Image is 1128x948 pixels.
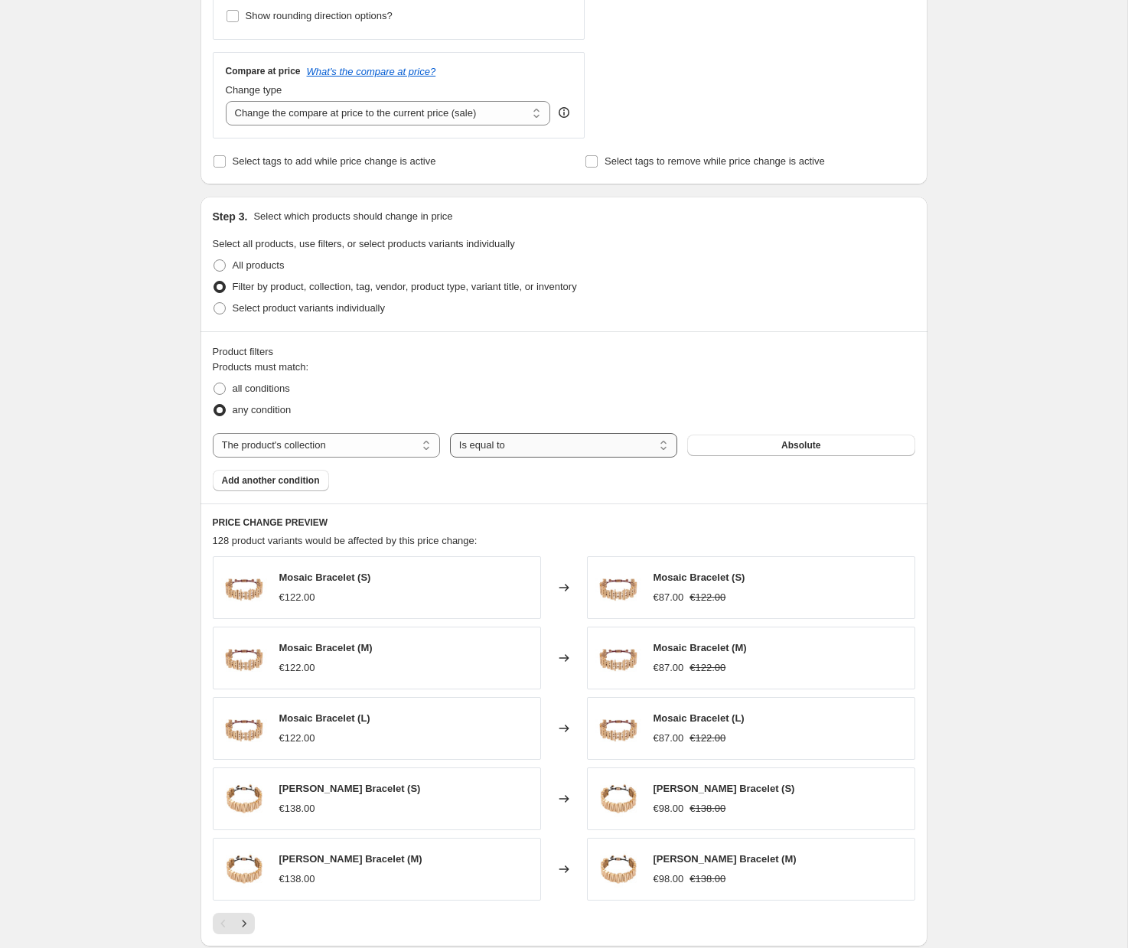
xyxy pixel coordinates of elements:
[213,516,915,529] h6: PRICE CHANGE PREVIEW
[213,238,515,249] span: Select all products, use filters, or select products variants individually
[221,565,267,611] img: 1964_80x.jpg
[654,871,684,887] div: €98.00
[595,705,641,751] img: 1964_80x.jpg
[233,302,385,314] span: Select product variants individually
[279,853,422,865] span: [PERSON_NAME] Bracelet (M)
[595,565,641,611] img: 1964_80x.jpg
[279,572,371,583] span: Mosaic Bracelet (S)
[213,470,329,491] button: Add another condition
[654,801,684,816] div: €98.00
[213,344,915,360] div: Product filters
[690,731,725,746] strike: €122.00
[654,660,684,676] div: €87.00
[279,801,315,816] div: €138.00
[605,155,825,167] span: Select tags to remove while price change is active
[654,731,684,746] div: €87.00
[279,590,315,605] div: €122.00
[690,871,725,887] strike: €138.00
[595,635,641,681] img: 1964_80x.jpg
[221,776,267,822] img: 1965_80x.jpg
[279,712,370,724] span: Mosaic Bracelet (L)
[221,705,267,751] img: 1964_80x.jpg
[213,209,248,224] h2: Step 3.
[781,439,820,451] span: Absolute
[213,361,309,373] span: Products must match:
[233,281,577,292] span: Filter by product, collection, tag, vendor, product type, variant title, or inventory
[654,712,745,724] span: Mosaic Bracelet (L)
[226,65,301,77] h3: Compare at price
[279,871,315,887] div: €138.00
[690,801,725,816] strike: €138.00
[279,642,373,653] span: Mosaic Bracelet (M)
[246,10,393,21] span: Show rounding direction options?
[595,776,641,822] img: 1965_80x.jpg
[233,155,436,167] span: Select tags to add while price change is active
[654,783,795,794] span: [PERSON_NAME] Bracelet (S)
[307,66,436,77] button: What's the compare at price?
[654,642,747,653] span: Mosaic Bracelet (M)
[595,846,641,892] img: 1965_80x.jpg
[279,783,421,794] span: [PERSON_NAME] Bracelet (S)
[221,846,267,892] img: 1965_80x.jpg
[690,660,725,676] strike: €122.00
[233,913,255,934] button: Next
[556,105,572,120] div: help
[222,474,320,487] span: Add another condition
[687,435,914,456] button: Absolute
[233,404,292,415] span: any condition
[233,259,285,271] span: All products
[221,635,267,681] img: 1964_80x.jpg
[690,590,725,605] strike: €122.00
[233,383,290,394] span: all conditions
[654,590,684,605] div: €87.00
[279,731,315,746] div: €122.00
[654,572,745,583] span: Mosaic Bracelet (S)
[253,209,452,224] p: Select which products should change in price
[213,913,255,934] nav: Pagination
[213,535,478,546] span: 128 product variants would be affected by this price change:
[279,660,315,676] div: €122.00
[226,84,282,96] span: Change type
[654,853,797,865] span: [PERSON_NAME] Bracelet (M)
